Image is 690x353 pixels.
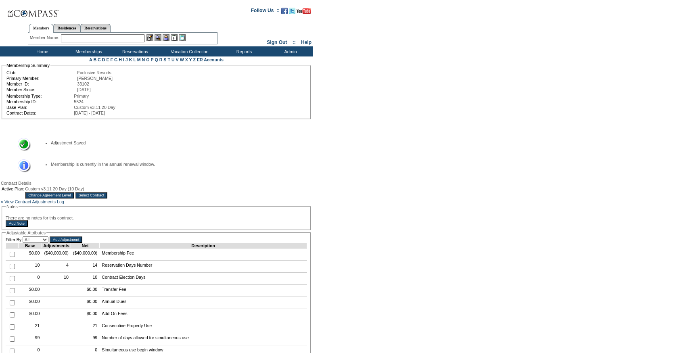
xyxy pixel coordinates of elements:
span: Custom v3.11 20 Day (10 Day) [25,186,84,191]
td: Description [100,243,307,249]
td: 10 [42,273,71,285]
a: O [146,57,149,62]
td: Contract Dates: [6,111,73,115]
a: Subscribe to our YouTube Channel [297,10,311,15]
td: Reports [220,46,266,56]
a: Follow us on Twitter [289,10,295,15]
td: Member ID: [6,81,76,86]
td: 4 [42,261,71,273]
td: Add-On Fees [100,309,307,321]
li: Membership is currently in the annual renewal window. [51,162,299,167]
td: 21 [71,321,99,333]
a: V [176,57,179,62]
legend: Adjustable Attributes [6,230,46,235]
img: b_edit.gif [146,34,153,41]
td: Active Plan: [2,186,24,191]
td: Memberships [65,46,111,56]
a: R [159,57,163,62]
td: 0 [19,273,42,285]
a: Q [155,57,158,62]
input: Change Agreement Level [25,192,74,198]
td: Filter By: [6,236,48,243]
td: Net [71,243,99,249]
td: Home [18,46,65,56]
td: Adjustments [42,243,71,249]
td: Transfer Fee [100,285,307,297]
a: B [93,57,96,62]
a: Sign Out [267,40,287,45]
a: S [163,57,166,62]
a: I [123,57,124,62]
img: Reservations [171,34,178,41]
td: Follow Us :: [251,7,280,17]
td: 14 [71,261,99,273]
td: Membership Type: [6,94,73,98]
span: [DATE] - [DATE] [74,111,105,115]
input: Add Note [6,220,28,227]
a: F [110,57,113,62]
a: C [98,57,101,62]
img: Success Message [13,138,31,151]
a: ER Accounts [197,57,224,62]
img: Compass Home [7,2,59,19]
td: Reservations [111,46,157,56]
legend: Membership Summary [6,63,50,68]
a: J [125,57,128,62]
td: Vacation Collection [157,46,220,56]
a: T [167,57,170,62]
span: Custom v3.11 20 Day [74,105,115,110]
img: b_calculator.gif [179,34,186,41]
td: $0.00 [19,249,42,261]
a: » View Contract Adjustments Log [1,199,64,204]
span: 33102 [77,81,89,86]
td: Membership ID: [6,99,73,104]
td: $0.00 [19,297,42,309]
td: Consecutive Property Use [100,321,307,333]
a: Y [189,57,192,62]
img: Information Message [13,159,31,173]
input: Add Adjustment [50,236,82,243]
img: Impersonate [163,34,169,41]
a: W [180,57,184,62]
td: $0.00 [19,285,42,297]
a: Z [193,57,196,62]
td: 99 [19,333,42,345]
td: 21 [19,321,42,333]
td: Club: [6,70,76,75]
a: D [102,57,105,62]
td: $0.00 [71,309,99,321]
a: Help [301,40,312,45]
span: :: [293,40,296,45]
td: $0.00 [19,309,42,321]
td: Number of days allowed for simultaneous use [100,333,307,345]
a: Residences [53,24,80,32]
span: 5524 [74,99,84,104]
input: Select Contract [75,192,108,198]
a: U [171,57,175,62]
img: View [155,34,161,41]
td: Membership Fee [100,249,307,261]
td: ($40,000.00) [71,249,99,261]
span: [PERSON_NAME] [77,76,113,81]
td: Annual Dues [100,297,307,309]
td: Primary Member: [6,76,76,81]
td: 10 [71,273,99,285]
a: H [119,57,122,62]
li: Adjustment Saved [51,140,299,145]
a: G [114,57,117,62]
a: K [129,57,132,62]
td: 99 [71,333,99,345]
img: Subscribe to our YouTube Channel [297,8,311,14]
img: Follow us on Twitter [289,8,295,14]
td: Base Plan: [6,105,73,110]
span: There are no notes for this contract. [6,215,74,220]
span: [DATE] [77,87,91,92]
div: Member Name: [30,34,61,41]
a: N [142,57,145,62]
td: Admin [266,46,313,56]
td: 10 [19,261,42,273]
span: Primary [74,94,89,98]
a: Members [29,24,54,33]
td: Member Since: [6,87,76,92]
div: Contract Details [1,181,312,186]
